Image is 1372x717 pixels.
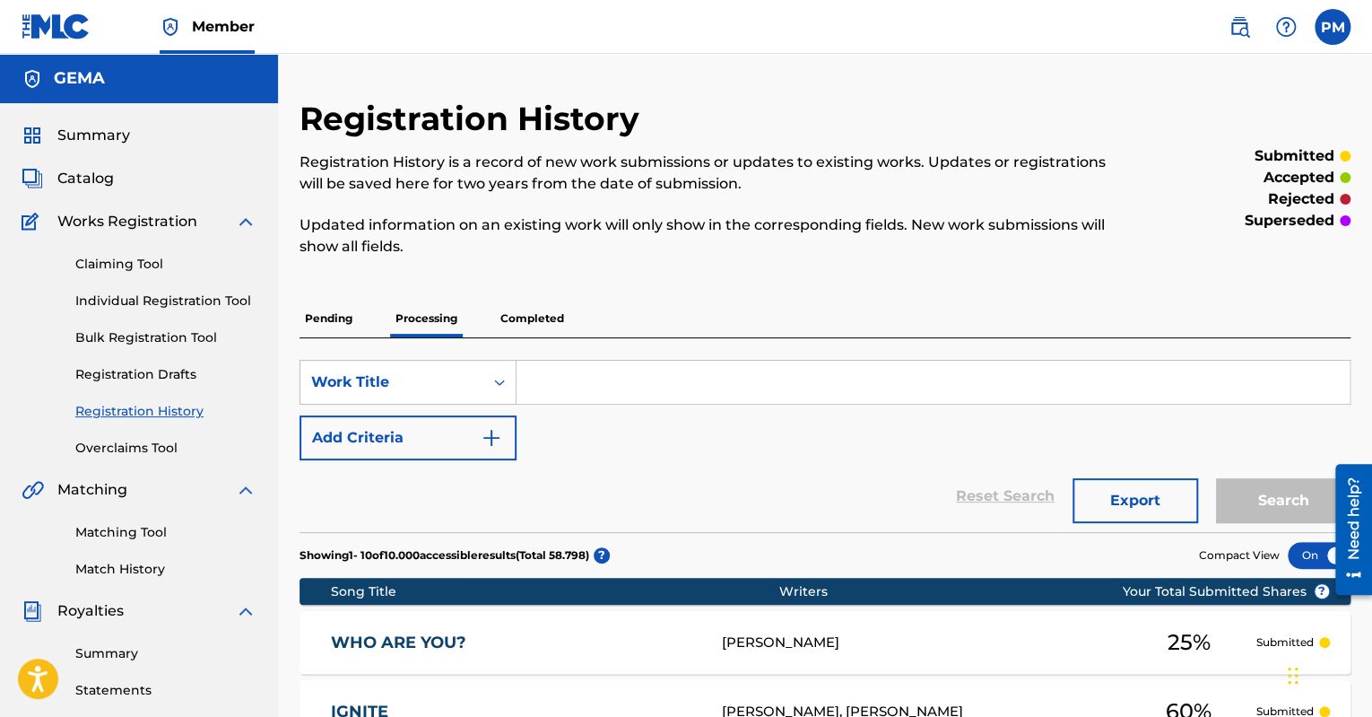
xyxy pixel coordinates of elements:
img: expand [235,479,256,501]
img: Accounts [22,68,43,90]
a: Statements [75,681,256,700]
div: Work Title [311,372,473,393]
p: Showing 1 - 10 of 10.000 accessible results (Total 58.798 ) [300,547,589,564]
p: Submitted [1256,634,1314,651]
span: 25 % [1168,626,1211,659]
a: SummarySummary [22,125,130,146]
span: Summary [57,125,130,146]
iframe: Chat Widget [1282,631,1372,717]
a: CatalogCatalog [22,168,114,189]
img: MLC Logo [22,13,91,39]
span: Your Total Submitted Shares [1123,582,1330,601]
span: Catalog [57,168,114,189]
p: Completed [495,300,569,337]
img: Works Registration [22,211,45,232]
a: Match History [75,560,256,579]
p: Pending [300,300,358,337]
img: Catalog [22,168,43,189]
a: Bulk Registration Tool [75,328,256,347]
button: Export [1072,478,1198,523]
div: Ziehen [1288,649,1298,703]
span: Royalties [57,600,124,622]
span: Matching [57,479,127,501]
a: Overclaims Tool [75,439,256,458]
img: expand [235,600,256,622]
div: Chat-Widget [1282,631,1372,717]
p: Registration History is a record of new work submissions or updates to existing works. Updates or... [300,152,1108,195]
p: Processing [390,300,463,337]
p: accepted [1263,167,1334,188]
p: Updated information on an existing work will only show in the corresponding fields. New work subm... [300,214,1108,258]
img: 9d2ae6d4665cec9f34b9.svg [481,427,502,449]
img: help [1275,16,1297,38]
span: Compact View [1199,547,1280,564]
div: User Menu [1315,9,1350,45]
span: ? [594,547,610,564]
iframe: Resource Center [1322,458,1372,602]
div: [PERSON_NAME] [722,633,1121,653]
a: Claiming Tool [75,255,256,274]
a: Public Search [1221,9,1257,45]
img: Matching [22,479,44,501]
div: Song Title [331,582,779,601]
h2: Registration History [300,99,648,139]
a: Matching Tool [75,523,256,542]
a: Individual Registration Tool [75,292,256,310]
form: Search Form [300,360,1350,532]
p: superseded [1245,210,1334,232]
span: Member [192,16,255,37]
img: search [1229,16,1250,38]
img: Royalties [22,600,43,622]
img: Top Rightsholder [160,16,181,38]
a: Registration Drafts [75,365,256,384]
img: expand [235,211,256,232]
h5: GEMA [54,68,105,89]
img: Summary [22,125,43,146]
span: ? [1315,584,1329,599]
a: Registration History [75,402,256,421]
p: rejected [1268,188,1334,210]
a: Summary [75,644,256,663]
button: Add Criteria [300,415,517,460]
span: Works Registration [57,211,197,232]
div: Writers [779,582,1178,601]
a: WHO ARE YOU? [331,633,698,653]
div: Help [1268,9,1304,45]
p: submitted [1255,145,1334,167]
